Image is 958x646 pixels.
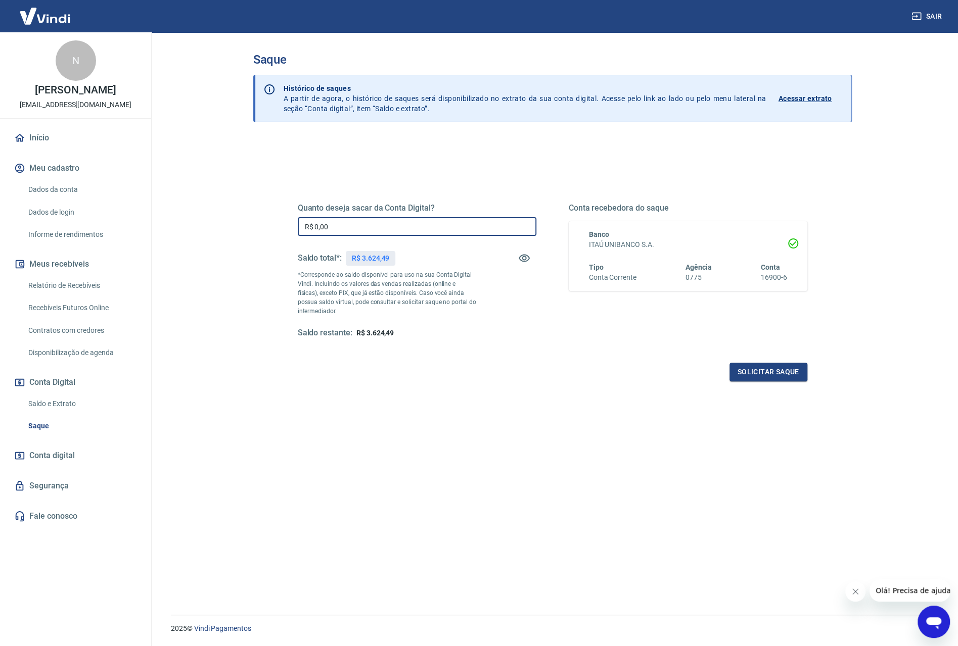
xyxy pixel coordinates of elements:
h5: Saldo total*: [298,253,342,263]
span: Agência [686,263,712,271]
h6: 16900-6 [761,272,787,283]
span: Tipo [589,263,604,271]
a: Vindi Pagamentos [194,624,251,632]
a: Acessar extrato [779,83,843,114]
iframe: Botão para abrir a janela de mensagens [918,606,950,638]
a: Dados da conta [24,179,139,200]
p: *Corresponde ao saldo disponível para uso na sua Conta Digital Vindi. Incluindo os valores das ve... [298,270,477,316]
a: Saque [24,416,139,436]
p: Acessar extrato [779,93,832,104]
a: Segurança [12,475,139,497]
span: R$ 3.624,49 [356,329,394,337]
h3: Saque [253,53,852,67]
h6: 0775 [686,272,712,283]
a: Recebíveis Futuros Online [24,297,139,318]
a: Dados de login [24,202,139,223]
h5: Quanto deseja sacar da Conta Digital? [298,203,536,213]
iframe: Mensagem da empresa [870,579,950,602]
div: N [56,40,96,81]
a: Relatório de Recebíveis [24,275,139,296]
a: Início [12,127,139,149]
a: Disponibilização de agenda [24,342,139,363]
p: R$ 3.624,49 [352,253,389,264]
p: [EMAIL_ADDRESS][DOMAIN_NAME] [20,100,131,110]
p: [PERSON_NAME] [35,85,116,95]
button: Meu cadastro [12,157,139,179]
button: Conta Digital [12,371,139,393]
iframe: Fechar mensagem [845,581,865,602]
img: Vindi [12,1,78,31]
h5: Conta recebedora do saque [569,203,807,213]
button: Solicitar saque [729,363,807,381]
p: Histórico de saques [284,83,766,93]
span: Conta [761,263,780,271]
a: Saldo e Extrato [24,393,139,414]
h5: Saldo restante: [298,328,352,338]
a: Conta digital [12,444,139,467]
p: A partir de agora, o histórico de saques será disponibilizado no extrato da sua conta digital. Ac... [284,83,766,114]
p: 2025 © [171,623,934,634]
span: Conta digital [29,449,75,463]
span: Olá! Precisa de ajuda? [6,7,85,15]
a: Informe de rendimentos [24,224,139,245]
h6: ITAÚ UNIBANCO S.A. [589,239,787,250]
a: Contratos com credores [24,320,139,341]
button: Sair [909,7,946,26]
h6: Conta Corrente [589,272,636,283]
span: Banco [589,230,609,238]
a: Fale conosco [12,505,139,527]
button: Meus recebíveis [12,253,139,275]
